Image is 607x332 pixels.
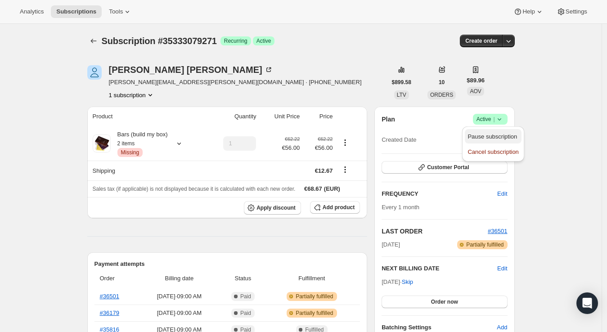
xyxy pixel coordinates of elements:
[433,76,450,89] button: 10
[439,79,445,86] span: 10
[87,107,205,126] th: Product
[323,204,355,211] span: Add product
[109,8,123,15] span: Tools
[109,78,362,87] span: [PERSON_NAME][EMAIL_ADDRESS][PERSON_NAME][DOMAIN_NAME] · [PHONE_NUMBER]
[102,36,217,46] span: Subscription #35333079271
[465,37,497,45] span: Create order
[488,227,507,236] button: #36501
[51,5,102,18] button: Subscriptions
[397,92,406,98] span: LTV
[477,115,504,124] span: Active
[492,187,513,201] button: Edit
[240,310,251,317] span: Paid
[387,76,417,89] button: $899.58
[222,274,263,283] span: Status
[430,92,453,98] span: ORDERS
[431,298,458,305] span: Order now
[382,264,497,273] h2: NEXT BILLING DATE
[468,133,517,140] span: Pause subscription
[94,269,139,288] th: Order
[497,323,507,332] span: Add
[93,186,296,192] span: Sales tax (if applicable) is not displayed because it is calculated with each new order.
[93,135,111,153] img: product img
[117,140,135,147] small: 2 items
[224,37,247,45] span: Recurring
[302,107,335,126] th: Price
[382,161,507,174] button: Customer Portal
[382,189,497,198] h2: FREQUENCY
[20,8,44,15] span: Analytics
[94,260,360,269] h2: Payment attempts
[285,136,300,142] small: €62.22
[205,107,259,126] th: Quantity
[576,292,598,314] div: Open Intercom Messenger
[382,240,400,249] span: [DATE]
[382,296,507,308] button: Order now
[402,278,413,287] span: Skip
[304,185,322,192] span: €68.67
[460,35,503,47] button: Create order
[470,88,481,94] span: AOV
[100,310,119,316] a: #36179
[392,79,411,86] span: $899.58
[87,65,102,80] span: Dennis Schulze
[103,5,137,18] button: Tools
[100,293,119,300] a: #36501
[318,136,333,142] small: €62.22
[382,204,419,211] span: Every 1 month
[141,309,217,318] span: [DATE] · 09:00 AM
[551,5,593,18] button: Settings
[466,241,504,248] span: Partially fulfilled
[508,5,549,18] button: Help
[427,164,469,171] span: Customer Portal
[56,8,96,15] span: Subscriptions
[111,130,168,157] div: Bars (build my box)
[121,149,139,156] span: Missing
[305,144,333,153] span: €56.00
[382,115,395,124] h2: Plan
[14,5,49,18] button: Analytics
[338,165,352,175] button: Shipping actions
[87,161,205,180] th: Shipping
[322,184,340,193] span: (EUR)
[310,201,360,214] button: Add product
[488,228,507,234] a: #36501
[109,90,155,99] button: Product actions
[141,292,217,301] span: [DATE] · 09:00 AM
[296,293,333,300] span: Partially fulfilled
[465,129,521,144] button: Pause subscription
[269,274,355,283] span: Fulfillment
[382,278,413,285] span: [DATE] ·
[259,107,302,126] th: Unit Price
[465,144,521,159] button: Cancel subscription
[467,76,485,85] span: $89.96
[468,148,518,155] span: Cancel subscription
[497,264,507,273] button: Edit
[382,323,497,332] h6: Batching Settings
[256,37,271,45] span: Active
[244,201,301,215] button: Apply discount
[240,293,251,300] span: Paid
[141,274,217,283] span: Billing date
[522,8,535,15] span: Help
[382,135,416,144] span: Created Date
[338,138,352,148] button: Product actions
[296,310,333,317] span: Partially fulfilled
[256,204,296,211] span: Apply discount
[396,275,418,289] button: Skip
[282,144,300,153] span: €56.00
[109,65,273,74] div: [PERSON_NAME] [PERSON_NAME]
[315,167,333,174] span: €12.67
[382,227,488,236] h2: LAST ORDER
[493,116,495,123] span: |
[87,35,100,47] button: Subscriptions
[566,8,587,15] span: Settings
[497,189,507,198] span: Edit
